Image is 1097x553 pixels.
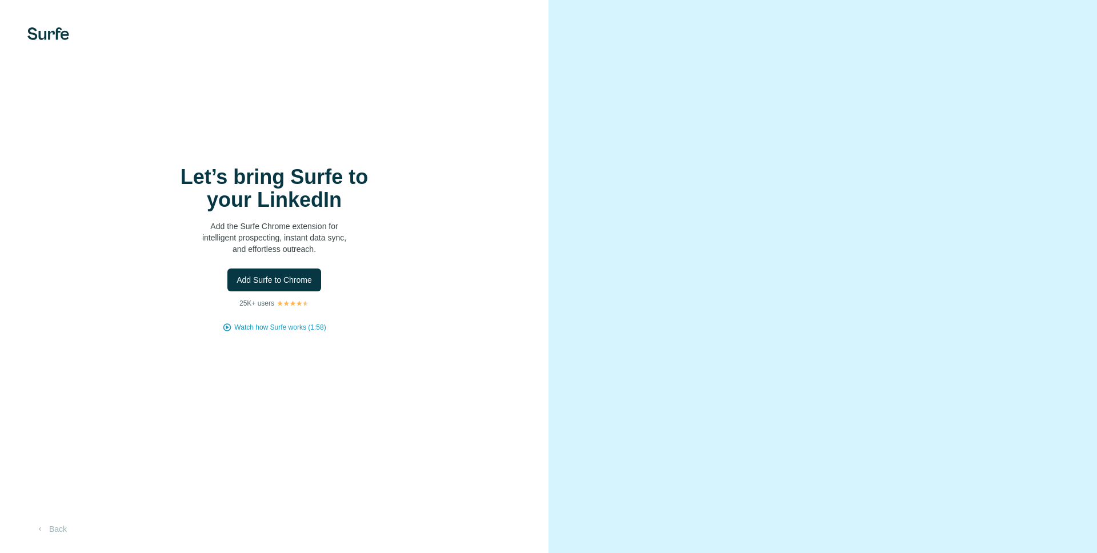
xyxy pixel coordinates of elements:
[160,166,389,211] h1: Let’s bring Surfe to your LinkedIn
[277,300,309,307] img: Rating Stars
[227,269,321,291] button: Add Surfe to Chrome
[27,27,69,40] img: Surfe's logo
[160,221,389,255] p: Add the Surfe Chrome extension for intelligent prospecting, instant data sync, and effortless out...
[239,298,274,308] p: 25K+ users
[27,519,75,539] button: Back
[237,274,312,286] span: Add Surfe to Chrome
[234,322,326,332] button: Watch how Surfe works (1:58)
